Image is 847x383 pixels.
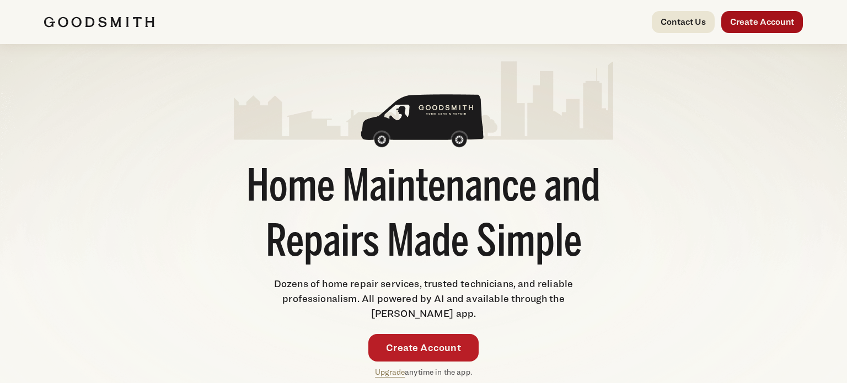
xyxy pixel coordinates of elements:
a: Upgrade [375,367,405,376]
a: Contact Us [652,11,715,33]
p: anytime in the app. [375,366,472,379]
a: Create Account [368,334,479,362]
img: Goodsmith [44,17,154,28]
h1: Home Maintenance and Repairs Made Simple [234,161,613,272]
a: Create Account [721,11,803,33]
span: Dozens of home repair services, trusted technicians, and reliable professionalism. All powered by... [274,278,573,319]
